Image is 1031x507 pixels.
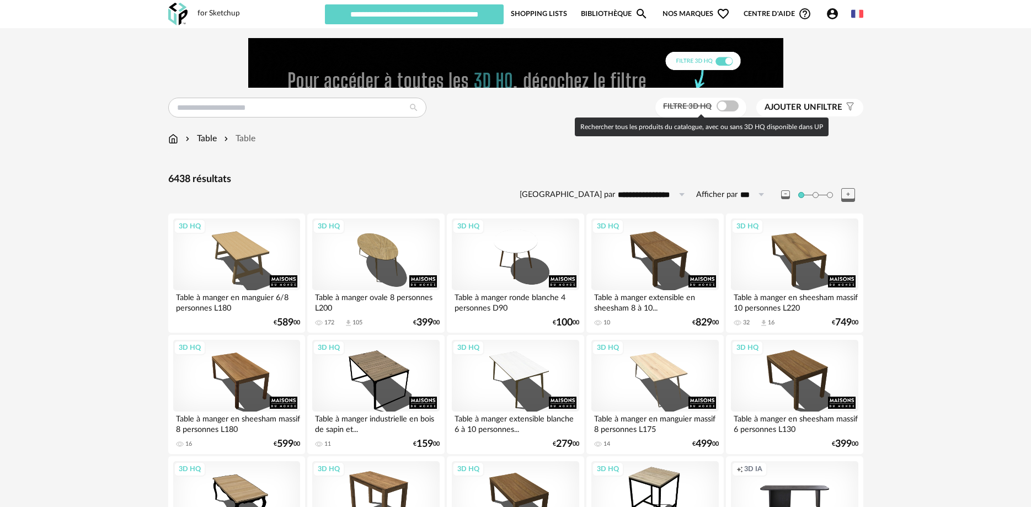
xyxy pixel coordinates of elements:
[756,99,863,116] button: Ajouter unfiltre Filter icon
[798,7,811,20] span: Help Circle Outline icon
[452,340,484,355] div: 3D HQ
[307,335,444,454] a: 3D HQ Table à manger industrielle en bois de sapin et... 11 €15900
[832,440,858,448] div: € 00
[312,412,439,434] div: Table à manger industrielle en bois de sapin et...
[768,319,774,327] div: 16
[696,190,738,200] label: Afficher par
[736,465,743,473] span: Creation icon
[556,440,573,448] span: 279
[826,7,844,20] span: Account Circle icon
[197,9,240,19] div: for Sketchup
[591,412,718,434] div: Table à manger en manguier massif 8 personnes L175
[696,319,712,327] span: 829
[832,319,858,327] div: € 00
[692,440,719,448] div: € 00
[663,3,730,24] span: Nos marques
[717,7,730,20] span: Heart Outline icon
[586,214,723,333] a: 3D HQ Table à manger extensible en sheesham 8 à 10... 10 €82900
[183,132,217,145] div: Table
[248,38,783,88] img: FILTRE%20HQ%20NEW_V1%20(4).gif
[416,319,433,327] span: 399
[553,319,579,327] div: € 00
[663,103,712,110] span: Filtre 3D HQ
[452,290,579,312] div: Table à manger ronde blanche 4 personnes D90
[173,290,300,312] div: Table à manger en manguier 6/8 personnes L180
[851,8,863,20] img: fr
[744,465,762,473] span: 3D IA
[726,214,863,333] a: 3D HQ Table à manger en sheesham massif 10 personnes L220 32 Download icon 16 €74900
[731,412,858,434] div: Table à manger en sheesham massif 6 personnes L130
[313,340,345,355] div: 3D HQ
[277,440,293,448] span: 599
[826,7,839,20] span: Account Circle icon
[183,132,192,145] img: svg+xml;base64,PHN2ZyB3aWR0aD0iMTYiIGhlaWdodD0iMTYiIHZpZXdCb3g9IjAgMCAxNiAxNiIgZmlsbD0ibm9uZSIgeG...
[277,319,293,327] span: 589
[174,462,206,476] div: 3D HQ
[842,102,855,113] span: Filter icon
[592,219,624,233] div: 3D HQ
[416,440,433,448] span: 159
[692,319,719,327] div: € 00
[307,214,444,333] a: 3D HQ Table à manger ovale 8 personnes L200 172 Download icon 105 €39900
[413,440,440,448] div: € 00
[452,412,579,434] div: Table à manger extensible blanche 6 à 10 personnes...
[556,319,573,327] span: 100
[592,340,624,355] div: 3D HQ
[173,412,300,434] div: Table à manger en sheesham massif 8 personnes L180
[591,290,718,312] div: Table à manger extensible en sheesham 8 à 10...
[520,190,615,200] label: [GEOGRAPHIC_DATA] par
[553,440,579,448] div: € 00
[447,335,584,454] a: 3D HQ Table à manger extensible blanche 6 à 10 personnes... €27900
[592,462,624,476] div: 3D HQ
[274,319,300,327] div: € 00
[743,319,750,327] div: 32
[324,440,331,448] div: 11
[511,3,567,24] a: Shopping Lists
[312,290,439,312] div: Table à manger ovale 8 personnes L200
[168,335,305,454] a: 3D HQ Table à manger en sheesham massif 8 personnes L180 16 €59900
[696,440,712,448] span: 499
[185,440,192,448] div: 16
[765,102,842,113] span: filtre
[324,319,334,327] div: 172
[581,3,648,24] a: BibliothèqueMagnify icon
[731,340,763,355] div: 3D HQ
[452,462,484,476] div: 3D HQ
[731,290,858,312] div: Table à manger en sheesham massif 10 personnes L220
[352,319,362,327] div: 105
[168,132,178,145] img: svg+xml;base64,PHN2ZyB3aWR0aD0iMTYiIGhlaWdodD0iMTciIHZpZXdCb3g9IjAgMCAxNiAxNyIgZmlsbD0ibm9uZSIgeG...
[744,7,811,20] span: Centre d'aideHelp Circle Outline icon
[586,335,723,454] a: 3D HQ Table à manger en manguier massif 8 personnes L175 14 €49900
[168,173,863,186] div: 6438 résultats
[726,335,863,454] a: 3D HQ Table à manger en sheesham massif 6 personnes L130 €39900
[168,214,305,333] a: 3D HQ Table à manger en manguier 6/8 personnes L180 €58900
[835,440,852,448] span: 399
[760,319,768,327] span: Download icon
[603,319,610,327] div: 10
[344,319,352,327] span: Download icon
[603,440,610,448] div: 14
[274,440,300,448] div: € 00
[313,219,345,233] div: 3D HQ
[835,319,852,327] span: 749
[174,340,206,355] div: 3D HQ
[452,219,484,233] div: 3D HQ
[635,7,648,20] span: Magnify icon
[447,214,584,333] a: 3D HQ Table à manger ronde blanche 4 personnes D90 €10000
[313,462,345,476] div: 3D HQ
[731,219,763,233] div: 3D HQ
[765,103,816,111] span: Ajouter un
[575,118,829,136] div: Rechercher tous les produits du catalogue, avec ou sans 3D HQ disponible dans UP
[413,319,440,327] div: € 00
[174,219,206,233] div: 3D HQ
[168,3,188,25] img: OXP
